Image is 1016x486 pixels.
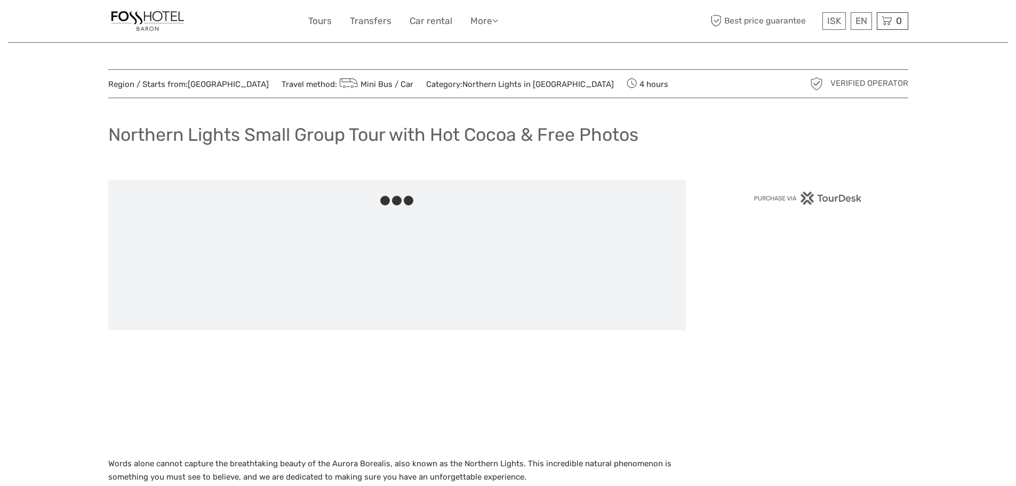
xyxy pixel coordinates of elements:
[188,79,269,89] a: [GEOGRAPHIC_DATA]
[808,75,825,92] img: verified_operator_grey_128.png
[462,79,614,89] a: Northern Lights in [GEOGRAPHIC_DATA]
[754,192,862,205] img: PurchaseViaTourDesk.png
[108,124,638,146] h1: Northern Lights Small Group Tour with Hot Cocoa & Free Photos
[410,13,452,29] a: Car rental
[627,76,668,91] span: 4 hours
[708,12,820,30] span: Best price guarantee
[426,79,614,90] span: Category:
[308,13,332,29] a: Tours
[108,8,187,34] img: 1355-f22f4eb0-fb05-4a92-9bea-b034c25151e6_logo_small.jpg
[830,78,908,89] span: Verified Operator
[282,76,414,91] span: Travel method:
[350,13,391,29] a: Transfers
[894,15,903,26] span: 0
[108,79,269,90] span: Region / Starts from:
[470,13,498,29] a: More
[827,15,841,26] span: ISK
[851,12,872,30] div: EN
[337,79,414,89] a: Mini Bus / Car
[108,457,686,484] p: Words alone cannot capture the breathtaking beauty of the Aurora Borealis, also known as the Nort...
